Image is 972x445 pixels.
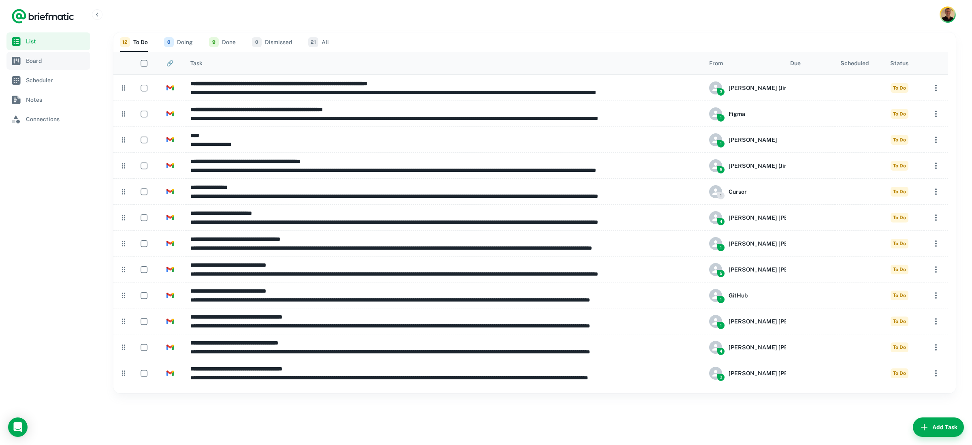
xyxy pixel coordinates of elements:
div: Robert Mark (Jira) [709,341,842,354]
h6: [PERSON_NAME] [PERSON_NAME] (Jira) [729,265,842,274]
span: To Do [891,187,908,197]
img: https://app.briefmatic.com/assets/integrations/gmail.png [166,344,174,351]
span: To Do [891,83,908,93]
img: Mauricio Peirone [941,8,955,21]
span: 21 [308,37,318,47]
span: 5 [717,166,725,173]
h6: [PERSON_NAME] [PERSON_NAME] (Jira) [729,317,842,326]
h6: [PERSON_NAME] [PERSON_NAME] (Jira) [729,343,842,352]
button: Doing [164,32,193,52]
span: 3 [717,374,725,381]
span: Notes [26,95,87,104]
h6: [PERSON_NAME] (Jira) [729,83,792,92]
span: 3 [717,88,725,96]
div: Task [190,60,202,66]
h6: [PERSON_NAME] [PERSON_NAME] (Jira) [729,213,842,222]
img: https://app.briefmatic.com/assets/integrations/gmail.png [166,84,174,92]
div: Karl Chaffey (Jira) [709,81,792,94]
div: Robert Mark (Jira) [709,367,842,380]
button: Add Task [913,417,964,437]
img: https://app.briefmatic.com/assets/integrations/gmail.png [166,266,174,273]
button: Account button [940,6,956,23]
div: Robert Mark (Jira) [709,263,842,276]
h6: GitHub [729,291,748,300]
span: Board [26,56,87,65]
img: https://app.briefmatic.com/assets/integrations/gmail.png [166,292,174,299]
h6: [PERSON_NAME] (Jira) [729,161,792,170]
div: Due [790,60,801,66]
div: GitHub [709,289,748,302]
img: https://app.briefmatic.com/assets/integrations/gmail.png [166,370,174,377]
img: https://app.briefmatic.com/assets/integrations/gmail.png [166,240,174,247]
button: Dismissed [252,32,292,52]
a: Connections [6,110,90,128]
div: Cursor [709,185,747,198]
span: 1 [717,114,725,122]
h6: [PERSON_NAME] [PERSON_NAME] (Jira) [729,239,842,248]
span: To Do [891,317,908,326]
div: Status [890,60,908,66]
span: 0 [252,37,262,47]
span: 1 [717,296,725,303]
a: Board [6,52,90,70]
span: To Do [891,109,908,119]
span: 12 [120,37,130,47]
button: To Do [120,32,148,52]
span: To Do [891,135,908,145]
span: 1 [717,140,725,148]
span: 5 [717,270,725,277]
h6: Cursor [729,187,747,196]
span: 9 [209,37,219,47]
div: Robert Mark (Jira) [709,237,842,250]
img: https://app.briefmatic.com/assets/integrations/gmail.png [166,318,174,325]
span: 1 [717,244,725,251]
h6: [PERSON_NAME] [729,135,777,144]
img: https://app.briefmatic.com/assets/integrations/gmail.png [166,162,174,169]
span: Scheduler [26,76,87,85]
h6: Figma [729,109,745,118]
button: Done [209,32,236,52]
div: Figma [709,107,745,120]
a: List [6,32,90,50]
a: Notes [6,91,90,109]
span: To Do [891,342,908,352]
div: Scheduled [840,60,869,66]
span: List [26,37,87,46]
span: To Do [891,265,908,274]
span: To Do [891,291,908,300]
a: Logo [11,8,75,24]
img: https://app.briefmatic.com/assets/integrations/gmail.png [166,214,174,221]
span: 4 [717,218,725,225]
div: Load Chat [8,417,28,437]
h6: [PERSON_NAME] [PERSON_NAME] (Jira) [729,369,842,378]
span: To Do [891,161,908,171]
img: https://app.briefmatic.com/assets/integrations/gmail.png [166,136,174,143]
img: https://app.briefmatic.com/assets/integrations/gmail.png [166,110,174,118]
span: 1 [717,322,725,329]
div: Mauricio Peirone [709,133,777,146]
div: Karl Chaffey (Jira) [709,159,792,172]
span: 1 [717,192,725,199]
span: To Do [891,213,908,222]
div: Robert Mark (Jira) [709,315,842,328]
button: All [308,32,329,52]
span: To Do [891,239,908,248]
span: 0 [164,37,174,47]
span: Connections [26,115,87,124]
span: 4 [717,348,725,355]
div: Robert Mark (Jira) [709,211,842,224]
span: To Do [891,368,908,378]
div: From [709,60,723,66]
div: 🔗 [166,60,173,66]
img: https://app.briefmatic.com/assets/integrations/gmail.png [166,188,174,195]
a: Scheduler [6,71,90,89]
